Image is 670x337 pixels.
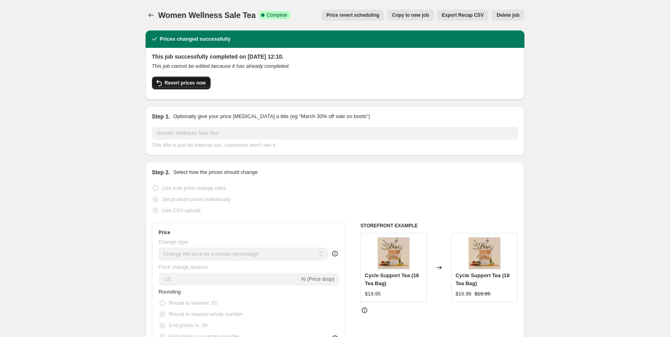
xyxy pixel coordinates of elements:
span: End prices in .99 [169,322,208,328]
h2: Prices changed successfully [160,35,231,43]
h2: This job successfully completed on [DATE] 12:10. [152,53,518,61]
button: Price revert scheduling [321,10,384,21]
span: Round to nearest .01 [169,300,217,306]
h2: Step 1. [152,112,170,120]
button: Revert prices now [152,77,211,89]
span: Set product prices individually [162,196,231,202]
span: Use CSV upload [162,207,201,213]
i: This job cannot be edited because it has already completed. [152,63,290,69]
span: Use bulk price change rules [162,185,226,191]
div: $19.95 [365,290,381,298]
button: Delete job [492,10,524,21]
input: 30% off holiday sale [152,127,518,140]
h2: Step 2. [152,168,170,176]
span: This title is just for internal use, customers won't see it [152,142,276,148]
span: Price revert scheduling [326,12,379,18]
h6: STOREFRONT EXAMPLE [361,223,518,229]
span: Cycle Support Tea (18 Tea Bag) [455,272,510,286]
img: Roogenic_CycleSupport_WomensBalance_NativeBalanceforWomen_80x.jpg [469,237,501,269]
span: Complete [267,12,287,18]
span: Women Wellness Sale Tea [158,11,256,20]
span: Round to nearest whole number [169,311,243,317]
p: Optionally give your price [MEDICAL_DATA] a title (eg "March 30% off sale on boots") [173,112,370,120]
input: -15 [159,273,300,286]
span: % (Price drop) [301,276,334,282]
span: Export Recap CSV [442,12,484,18]
span: Revert prices now [165,80,206,86]
span: Copy to new job [392,12,429,18]
h3: Price [159,229,170,236]
strike: $19.95 [475,290,491,298]
div: $16.96 [455,290,471,298]
p: Select how the prices should change [173,168,258,176]
div: help [331,250,339,258]
button: Price change jobs [146,10,157,21]
span: Cycle Support Tea (18 Tea Bag) [365,272,419,286]
span: Delete job [497,12,519,18]
span: Rounding [159,289,181,295]
span: Price change amount [159,264,208,270]
button: Export Recap CSV [437,10,489,21]
span: Change type [159,239,188,245]
button: Copy to new job [387,10,434,21]
img: Roogenic_CycleSupport_WomensBalance_NativeBalanceforWomen_80x.jpg [378,237,410,269]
